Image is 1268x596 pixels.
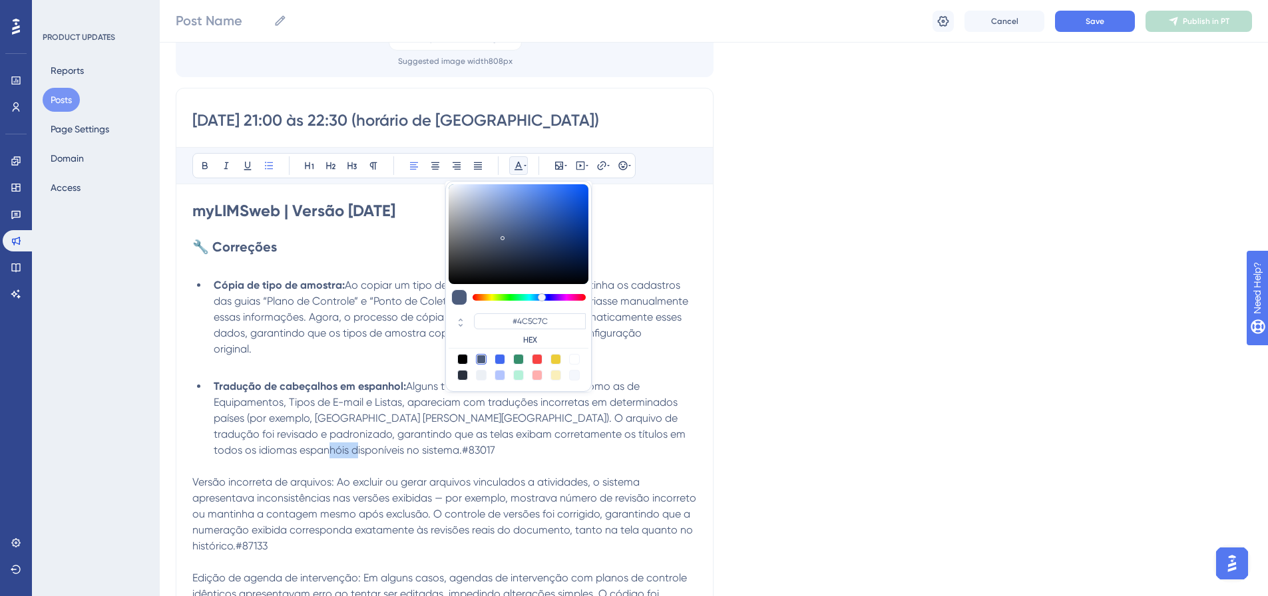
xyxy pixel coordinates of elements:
strong: Tradução de cabeçalhos em espanhol: [214,380,406,392]
span: Save [1086,16,1104,27]
span: Need Help? [31,3,83,19]
button: Save [1055,11,1135,32]
span: Ao copiar um tipo de amostra, o sistema não mantinha os cadastros das guias “Plano de Controle” e... [214,279,691,355]
span: Alguns títulos de telas em espanhol, como as de Equipamentos, Tipos de E-mail e Listas, apareciam... [214,380,688,456]
button: Cancel [964,11,1044,32]
button: Domain [43,146,92,170]
strong: 🔧 Correções [192,239,277,255]
label: HEX [474,335,586,345]
strong: myLIMSweb | Versão [DATE] [192,201,395,220]
span: Versão incorreta de arquivos: Ao excluir ou gerar arquivos vinculados a atividades, o sistema apr... [192,476,699,552]
input: Post Name [176,11,268,30]
button: Access [43,176,89,200]
input: Post Title [192,110,697,131]
button: Posts [43,88,80,112]
button: Page Settings [43,117,117,141]
button: Publish in PT [1146,11,1252,32]
div: Suggested image width 808 px [398,56,513,67]
span: Cancel [991,16,1018,27]
iframe: UserGuiding AI Assistant Launcher [1212,543,1252,583]
strong: Cópia de tipo de amostra: [214,279,345,291]
span: #86546 [252,343,287,355]
span: Publish in PT [1183,16,1229,27]
button: Reports [43,59,92,82]
div: PRODUCT UPDATES [43,32,115,43]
